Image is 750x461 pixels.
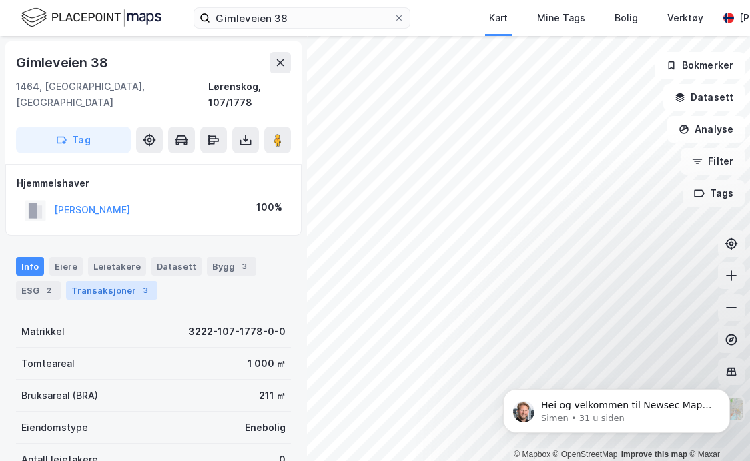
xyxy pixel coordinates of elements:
a: OpenStreetMap [553,450,618,459]
div: Enebolig [245,420,286,436]
div: Lørenskog, 107/1778 [208,79,291,111]
input: Søk på adresse, matrikkel, gårdeiere, leietakere eller personer [210,8,394,28]
div: 3222-107-1778-0-0 [188,324,286,340]
div: 3 [238,260,251,273]
div: 3 [139,284,152,297]
div: Eiendomstype [21,420,88,436]
div: Gimleveien 38 [16,52,110,73]
div: Leietakere [88,257,146,276]
div: Bygg [207,257,256,276]
div: 1464, [GEOGRAPHIC_DATA], [GEOGRAPHIC_DATA] [16,79,208,111]
iframe: Intercom notifications melding [483,361,750,454]
button: Analyse [667,116,745,143]
div: ESG [16,281,61,300]
div: Matrikkel [21,324,65,340]
div: Bolig [615,10,638,26]
button: Filter [681,148,745,175]
div: Info [16,257,44,276]
a: Improve this map [621,450,687,459]
div: Tomteareal [21,356,75,372]
button: Tags [683,180,745,207]
a: Mapbox [514,450,550,459]
div: Hjemmelshaver [17,175,290,191]
div: Eiere [49,257,83,276]
div: 100% [256,199,282,215]
img: logo.f888ab2527a4732fd821a326f86c7f29.svg [21,6,161,29]
div: Datasett [151,257,202,276]
div: 211 ㎡ [259,388,286,404]
div: Mine Tags [537,10,585,26]
div: Bruksareal (BRA) [21,388,98,404]
div: Transaksjoner [66,281,157,300]
div: 2 [42,284,55,297]
button: Datasett [663,84,745,111]
div: 1 000 ㎡ [248,356,286,372]
div: Verktøy [667,10,703,26]
button: Tag [16,127,131,153]
button: Bokmerker [655,52,745,79]
div: Kart [489,10,508,26]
